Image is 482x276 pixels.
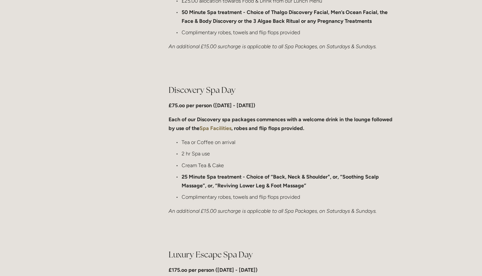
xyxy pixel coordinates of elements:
em: An additional £15.00 surcharge is applicable to all Spa Packages, on Saturdays & Sundays. [169,208,377,214]
p: Tea or Coffee on arrival [182,138,397,147]
h2: Discovery Spa Day [169,84,397,96]
strong: 50 Minute Spa treatment - Choice of Thalgo Discovery Facial, Men’s Ocean Facial, the Face & Body ... [182,9,389,24]
h2: Luxury Escape Spa Day [169,249,397,260]
strong: , robes and flip flops provided. [231,125,304,131]
strong: 25 Minute Spa treatment - Choice of “Back, Neck & Shoulder", or, “Soothing Scalp Massage”, or, “R... [182,174,380,189]
p: Complimentary robes, towels and flip flops provided [182,193,397,201]
a: Spa Facilities [200,125,231,131]
p: 2 hr Spa use [182,149,397,158]
p: Complimentary robes, towels and flip flops provided [182,28,397,37]
strong: £75.oo per person ([DATE] - [DATE]) [169,102,255,109]
em: An additional £15.00 surcharge is applicable to all Spa Packages, on Saturdays & Sundays. [169,43,377,50]
strong: £175.oo per person ([DATE] - [DATE]) [169,267,257,273]
strong: Each of our Discovery spa packages commences with a welcome drink in the lounge followed by use o... [169,116,394,131]
p: Cream Tea & Cake [182,161,397,170]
